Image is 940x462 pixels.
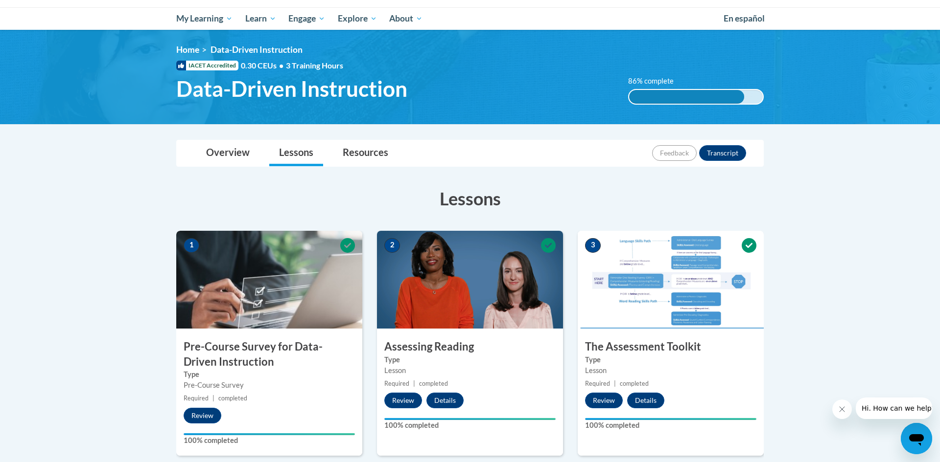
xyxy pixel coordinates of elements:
a: My Learning [170,7,239,30]
img: Course Image [578,231,764,329]
div: 86% complete [629,90,744,104]
img: Course Image [377,231,563,329]
span: 3 Training Hours [286,61,343,70]
span: 1 [184,238,199,253]
span: completed [419,380,448,387]
div: Lesson [384,365,556,376]
a: Explore [331,7,383,30]
span: Learn [245,13,276,24]
span: My Learning [176,13,233,24]
span: 3 [585,238,601,253]
button: Details [627,393,664,408]
label: Type [384,354,556,365]
label: 100% completed [384,420,556,431]
div: Main menu [162,7,778,30]
a: Home [176,44,199,55]
h3: Lessons [176,186,764,211]
span: Engage [288,13,325,24]
h3: Pre-Course Survey for Data-Driven Instruction [176,339,362,370]
a: Learn [239,7,282,30]
div: Your progress [184,433,355,435]
span: Data-Driven Instruction [176,76,407,102]
span: Explore [338,13,377,24]
label: 100% completed [585,420,756,431]
button: Review [184,408,221,423]
span: | [614,380,616,387]
iframe: Close message [832,399,852,419]
iframe: Message from company [856,397,932,419]
div: Pre-Course Survey [184,380,355,391]
img: Course Image [176,231,362,329]
span: IACET Accredited [176,61,238,70]
span: About [389,13,423,24]
div: Your progress [585,418,756,420]
label: Type [585,354,756,365]
span: | [413,380,415,387]
h3: The Assessment Toolkit [578,339,764,354]
div: Your progress [384,418,556,420]
a: Lessons [269,140,323,166]
a: Resources [333,140,398,166]
span: Required [384,380,409,387]
label: 100% completed [184,435,355,446]
span: En español [724,13,765,23]
a: About [383,7,429,30]
span: Hi. How can we help? [6,7,79,15]
span: 2 [384,238,400,253]
a: Overview [196,140,259,166]
span: | [212,395,214,402]
span: 0.30 CEUs [241,60,286,71]
a: Engage [282,7,331,30]
button: Details [426,393,464,408]
iframe: Button to launch messaging window [901,423,932,454]
span: completed [218,395,247,402]
span: Data-Driven Instruction [211,44,303,55]
label: 86% complete [628,76,684,87]
button: Transcript [699,145,746,161]
span: Required [585,380,610,387]
span: Required [184,395,209,402]
button: Review [585,393,623,408]
button: Review [384,393,422,408]
div: Lesson [585,365,756,376]
button: Feedback [652,145,697,161]
a: En español [717,8,771,29]
h3: Assessing Reading [377,339,563,354]
label: Type [184,369,355,380]
span: • [279,61,283,70]
span: completed [620,380,649,387]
